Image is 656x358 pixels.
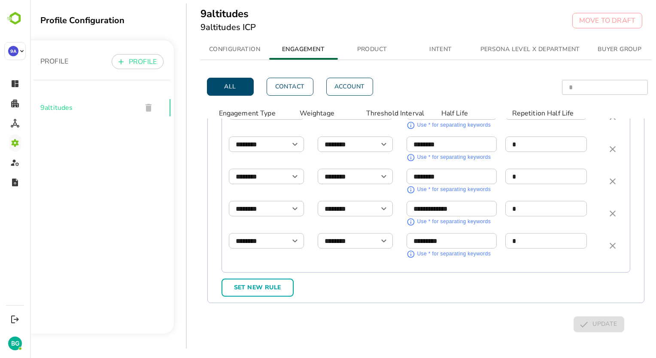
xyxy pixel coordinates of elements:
[237,78,283,96] button: Contact
[9,313,21,325] button: Logout
[348,203,360,215] button: Open
[336,108,411,118] p: Threshold Interval
[244,44,303,55] span: ENGAGEMENT
[82,54,134,69] button: PROFILE
[8,46,18,56] div: 9A
[411,108,471,118] p: Half Life
[387,250,461,258] div: Use * for separating keywords
[259,235,271,247] button: Open
[4,10,26,27] img: BambooboxLogoMark.f1c84d78b4c51b1a7b5f700c9845e183.svg
[450,44,550,55] span: PERSONA LEVEL X DEPARTMENT
[170,39,621,60] div: simple tabs
[387,185,461,194] div: Use * for separating keywords
[10,56,38,67] p: PROFILE
[348,235,360,247] button: Open
[259,138,271,150] button: Open
[259,203,271,215] button: Open
[10,103,105,113] span: 9altitudes
[387,218,461,226] div: Use * for separating keywords
[170,21,226,34] h6: 9altitudes ICP
[177,78,224,96] button: All
[560,44,619,55] span: BUYER GROUP
[8,337,22,350] div: BG
[176,44,234,55] span: CONFIGURATION
[348,170,360,182] button: Open
[387,121,461,130] div: Use * for separating keywords
[270,108,330,118] p: Weightage
[542,13,612,28] button: MOVE TO DRAFT
[313,44,371,55] span: PRODUCT
[549,15,605,26] p: MOVE TO DRAFT
[10,15,144,26] div: Profile Configuration
[170,7,226,21] h5: 9altitudes
[199,282,256,293] span: Set New Rule
[189,108,270,118] p: Engagement Type
[259,170,271,182] button: Open
[296,78,343,96] button: Account
[3,91,140,125] div: 9altitudes
[387,153,461,162] div: Use * for separating keywords
[99,57,127,67] p: PROFILE
[191,279,264,297] button: Set New Rule
[382,44,440,55] span: INTENT
[348,138,360,150] button: Open
[482,108,563,118] p: Repetition Half Life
